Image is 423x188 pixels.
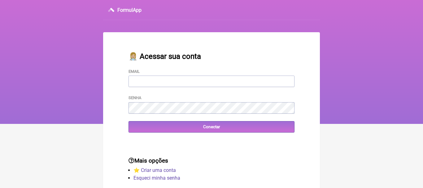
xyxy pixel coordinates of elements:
h3: Mais opções [129,157,294,164]
a: Esqueci minha senha [133,175,180,181]
input: Conectar [129,121,294,133]
label: Email [129,69,140,74]
h3: FormulApp [117,7,142,13]
label: Senha [129,95,141,100]
h2: 👩🏼‍⚕️ Acessar sua conta [129,52,294,61]
a: ⭐️ Criar uma conta [133,167,176,173]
